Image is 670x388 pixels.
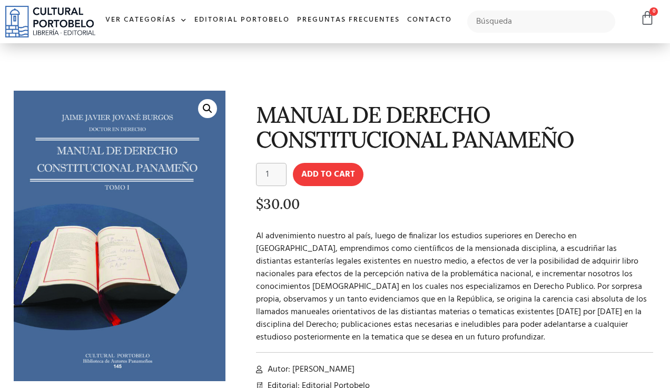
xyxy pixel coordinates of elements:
[293,163,363,186] button: Add to cart
[102,9,191,32] a: Ver Categorías
[256,195,300,212] bdi: 30.00
[256,230,653,344] p: Al advenimiento nuestro al país, luego de finalizar los estudios superiores en Derecho en [GEOGRA...
[293,9,403,32] a: Preguntas frecuentes
[256,102,653,152] h1: MANUAL DE DERECHO CONSTITUCIONAL PANAMEÑO
[191,9,293,32] a: Editorial Portobelo
[467,11,615,33] input: Búsqueda
[256,195,263,212] span: $
[265,363,354,376] span: Autor: [PERSON_NAME]
[256,163,287,186] input: Product quantity
[640,11,655,26] a: 0
[649,7,658,16] span: 0
[403,9,456,32] a: Contacto
[198,99,217,118] a: 🔍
